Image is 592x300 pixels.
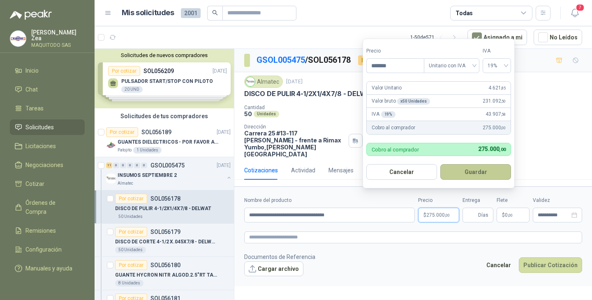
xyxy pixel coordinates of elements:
a: GSOL005475 [257,55,305,65]
p: MAQUITODO SAS [31,43,85,48]
span: ,85 [501,86,506,90]
p: Dirección [244,124,345,130]
div: x 50 Unidades [397,98,430,105]
span: ,58 [501,112,506,117]
button: 7 [567,6,582,21]
span: $ [502,213,505,218]
a: Manuales y ayuda [10,261,85,276]
div: Solicitudes de nuevos compradoresPor cotizarSOL056209[DATE] PULSADOR START/STOP CON PILOTO20 UNDP... [95,49,234,108]
img: Company Logo [246,77,255,86]
div: Por cotizar [115,227,147,237]
span: ,00 [499,147,506,152]
span: 7 [576,4,585,11]
label: IVA [483,47,511,55]
button: Asignado a mi [467,30,527,45]
span: Inicio [25,66,39,75]
p: GUANTES DIELECTRICOS - POR FAVOR ADJUNTAR SU FICHA TECNICA [118,138,220,146]
a: Por cotizarSOL056180GUANTE HYCRON NITR ALGOD.2.5"RT TALLA 108 Unidades [95,257,234,290]
p: SOL056179 [150,229,180,235]
p: $275.000,00 [418,208,459,222]
p: [PERSON_NAME] Zea [31,30,85,41]
span: 275.000 [478,146,506,152]
div: 0 [120,163,126,168]
div: Mensajes [328,166,354,175]
label: Entrega [462,197,493,204]
img: Company Logo [10,31,26,46]
p: Almatec [118,180,133,187]
div: Por cotizar [358,55,396,65]
span: 2001 [181,8,201,18]
div: Por cotizar [115,260,147,270]
div: Por cotizar [106,127,138,137]
label: Nombre del producto [244,197,415,204]
a: Inicio [10,63,85,78]
label: Flete [497,197,530,204]
a: Cotizar [10,176,85,192]
span: ,00 [508,213,513,218]
p: SOL056180 [150,262,180,268]
div: Actividad [291,166,315,175]
div: 8 Unidades [115,280,143,286]
p: GUANTE HYCRON NITR ALGOD.2.5"RT TALLA 10 [115,271,217,279]
span: ,50 [501,99,506,103]
div: Por cotizar [115,194,147,204]
p: INSUMOS SEPTIEMBRE 2 [118,172,177,179]
p: Cobro al comprador [372,147,419,152]
span: ,00 [445,213,450,218]
p: Valor bruto [372,97,430,105]
button: Publicar Cotización [519,257,582,273]
p: [DATE] [217,162,231,169]
button: Solicitudes de nuevos compradores [98,52,231,58]
span: Chat [25,85,38,94]
a: Órdenes de Compra [10,195,85,220]
div: Unidades [254,111,279,117]
div: Todas [456,9,473,18]
div: Almatec [244,76,283,88]
span: 0 [505,213,513,218]
div: Cotizaciones [244,166,278,175]
div: 0 [127,163,133,168]
div: 1 Unidades [133,147,162,153]
span: 231.092 [483,97,506,105]
span: Remisiones [25,226,56,235]
a: Configuración [10,242,85,257]
img: Logo peakr [10,10,52,20]
span: Cotizar [25,179,44,188]
div: 19 % [381,111,396,118]
a: Tareas [10,101,85,116]
a: Chat [10,82,85,97]
span: Órdenes de Compra [25,198,77,216]
a: Solicitudes [10,119,85,135]
span: Negociaciones [25,160,63,169]
a: Por cotizarSOL056189[DATE] Company LogoGUANTES DIELECTRICOS - POR FAVOR ADJUNTAR SU FICHA TECNICA... [95,124,234,157]
a: Por cotizarSOL056178DISCO DE PULIR 4-1/2X1/4X7/8 - DELWAT50 Unidades [95,190,234,224]
p: IVA [372,110,395,118]
div: 50 Unidades [115,247,146,253]
p: SOL056178 [150,196,180,202]
h1: Mis solicitudes [122,7,174,19]
span: Tareas [25,104,44,113]
span: 43.907 [486,110,506,118]
a: Por cotizarSOL056179DISCO DE CORTE 4-1/2 X.045X7/8 - DELWAT50 Unidades [95,224,234,257]
a: Remisiones [10,223,85,238]
button: Cancelar [482,257,516,273]
img: Company Logo [106,174,116,183]
span: 275.000 [483,124,506,132]
div: 50 Unidades [115,213,146,220]
p: SOL056189 [141,129,171,135]
div: 0 [141,163,147,168]
p: Cantidad [244,105,363,110]
label: Precio [366,47,424,55]
p: Carrera 25 #13-117 [PERSON_NAME] - frente a Rimax Yumbo , [PERSON_NAME][GEOGRAPHIC_DATA] [244,130,345,158]
div: 0 [113,163,119,168]
p: Cobro al comprador [372,124,415,132]
button: No Leídos [534,30,582,45]
p: [DATE] [217,128,231,136]
span: 19% [488,60,506,72]
span: Solicitudes [25,123,54,132]
div: 1 - 50 de 571 [410,31,461,44]
span: 4.621 [488,84,506,92]
p: $ 0,00 [497,208,530,222]
p: Documentos de Referencia [244,252,315,261]
div: 11 [106,163,112,168]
